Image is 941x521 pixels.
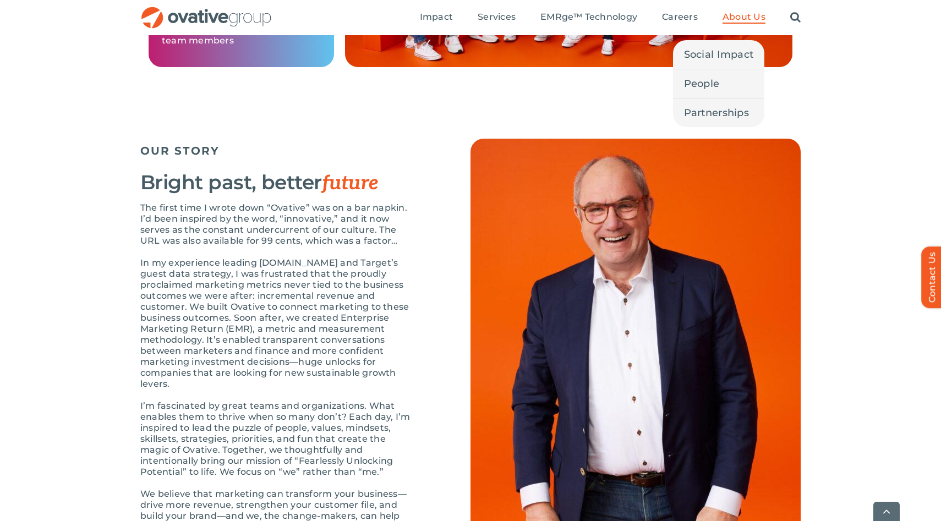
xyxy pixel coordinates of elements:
[420,12,453,23] span: Impact
[478,12,516,23] span: Services
[662,12,698,23] span: Careers
[140,202,415,246] p: The first time I wrote down “Ovative” was on a bar napkin. I’d been inspired by the word, “innova...
[140,144,415,157] h5: OUR STORY
[684,105,749,120] span: Partnerships
[140,401,415,478] p: I’m fascinated by great teams and organizations. What enables them to thrive when so many don’t? ...
[540,12,637,24] a: EMRge™ Technology
[684,47,754,62] span: Social Impact
[420,12,453,24] a: Impact
[662,12,698,24] a: Careers
[673,40,765,69] a: Social Impact
[322,171,379,195] span: future
[140,6,272,16] a: OG_Full_horizontal_RGB
[478,12,516,24] a: Services
[140,257,415,390] p: In my experience leading [DOMAIN_NAME] and Target’s guest data strategy, I was frustrated that th...
[540,12,637,23] span: EMRge™ Technology
[673,98,765,127] a: Partnerships
[723,12,765,23] span: About Us
[140,171,415,194] h3: Bright past, better
[673,69,765,98] a: People
[790,12,801,24] a: Search
[684,76,720,91] span: People
[162,24,321,46] p: curious, bold, resilient, bright team members
[723,12,765,24] a: About Us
